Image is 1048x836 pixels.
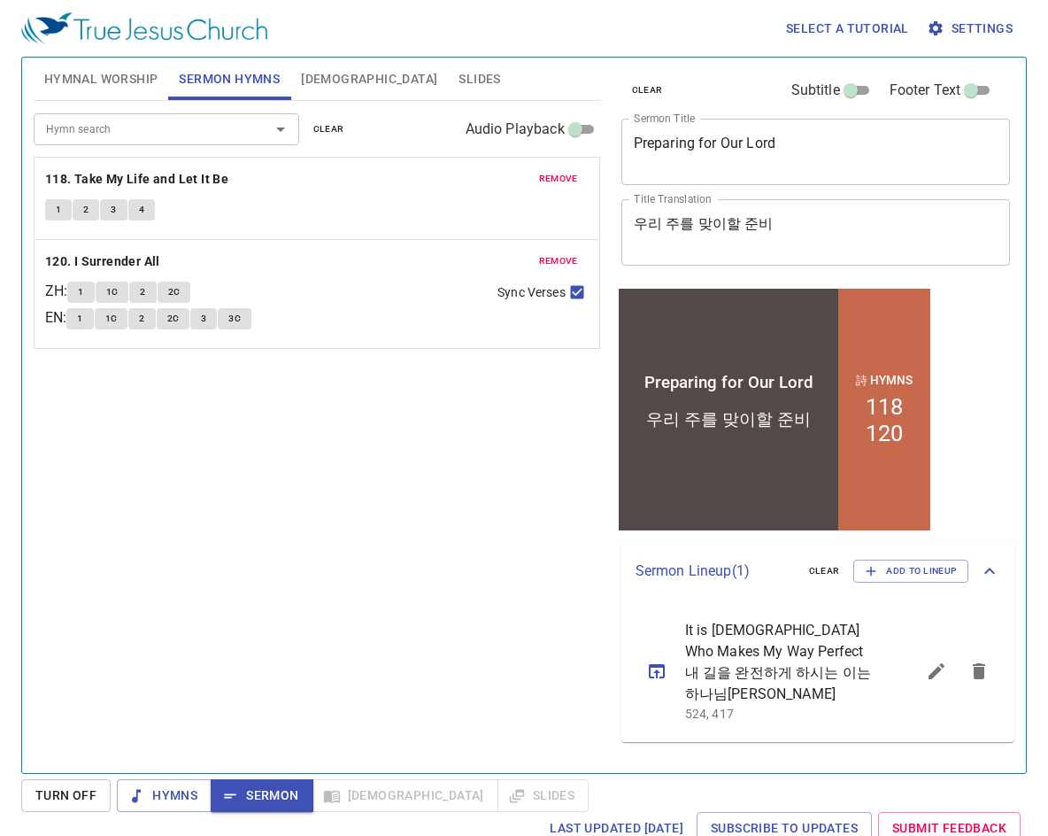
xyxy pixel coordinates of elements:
[157,308,190,329] button: 2C
[139,202,144,218] span: 4
[45,281,67,302] p: ZH :
[890,80,961,101] span: Footer Text
[45,199,72,221] button: 1
[117,779,212,812] button: Hymns
[621,542,1015,600] div: Sermon Lineup(1)clearAdd to Lineup
[621,80,674,101] button: clear
[21,779,111,812] button: Turn Off
[865,563,957,579] span: Add to Lineup
[634,215,998,249] textarea: 우리 주를 맞이할 준비
[528,251,589,272] button: remove
[44,68,158,90] span: Hymnal Worship
[218,308,251,329] button: 3C
[225,785,298,807] span: Sermon
[539,253,578,269] span: remove
[139,311,144,327] span: 2
[67,282,94,303] button: 1
[211,779,312,812] button: Sermon
[45,307,66,329] p: EN :
[100,199,127,221] button: 3
[45,168,228,190] b: 118. Take My Life and Let It Be
[798,561,851,582] button: clear
[158,282,191,303] button: 2C
[201,311,206,327] span: 3
[786,18,909,40] span: Select a tutorial
[106,284,119,300] span: 1C
[923,12,1020,45] button: Settings
[634,135,998,168] textarea: Preparing for Our Lord
[45,251,163,273] button: 120. I Surrender All
[301,68,437,90] span: [DEMOGRAPHIC_DATA]
[128,308,155,329] button: 2
[140,284,145,300] span: 2
[56,202,61,218] span: 1
[129,282,156,303] button: 2
[128,199,155,221] button: 4
[190,308,217,329] button: 3
[268,117,293,142] button: Open
[853,560,968,583] button: Add to Lineup
[96,282,129,303] button: 1C
[497,283,565,302] span: Sync Verses
[791,80,840,101] span: Subtitle
[78,284,83,300] span: 1
[167,311,180,327] span: 2C
[168,284,181,300] span: 2C
[528,168,589,190] button: remove
[73,199,99,221] button: 2
[313,121,344,137] span: clear
[614,284,935,535] iframe: from-child
[809,563,840,579] span: clear
[685,620,874,705] span: It is [DEMOGRAPHIC_DATA] Who Makes My Way Perfect 내 길을 완전하게 하시는 이는 하나님[PERSON_NAME]
[45,168,232,190] button: 118. Take My Life and Let It Be
[930,18,1013,40] span: Settings
[458,68,500,90] span: Slides
[83,202,89,218] span: 2
[77,311,82,327] span: 1
[632,82,663,98] span: clear
[66,308,93,329] button: 1
[539,171,578,187] span: remove
[179,68,280,90] span: Sermon Hymns
[111,202,116,218] span: 3
[95,308,128,329] button: 1C
[636,561,795,582] p: Sermon Lineup ( 1 )
[21,12,267,44] img: True Jesus Church
[131,785,197,807] span: Hymns
[228,311,241,327] span: 3C
[35,785,96,807] span: Turn Off
[105,311,118,327] span: 1C
[779,12,916,45] button: Select a tutorial
[466,119,565,140] span: Audio Playback
[303,119,355,140] button: clear
[685,705,874,723] p: 524, 417
[621,600,1015,742] ul: sermon lineup list
[45,251,160,273] b: 120. I Surrender All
